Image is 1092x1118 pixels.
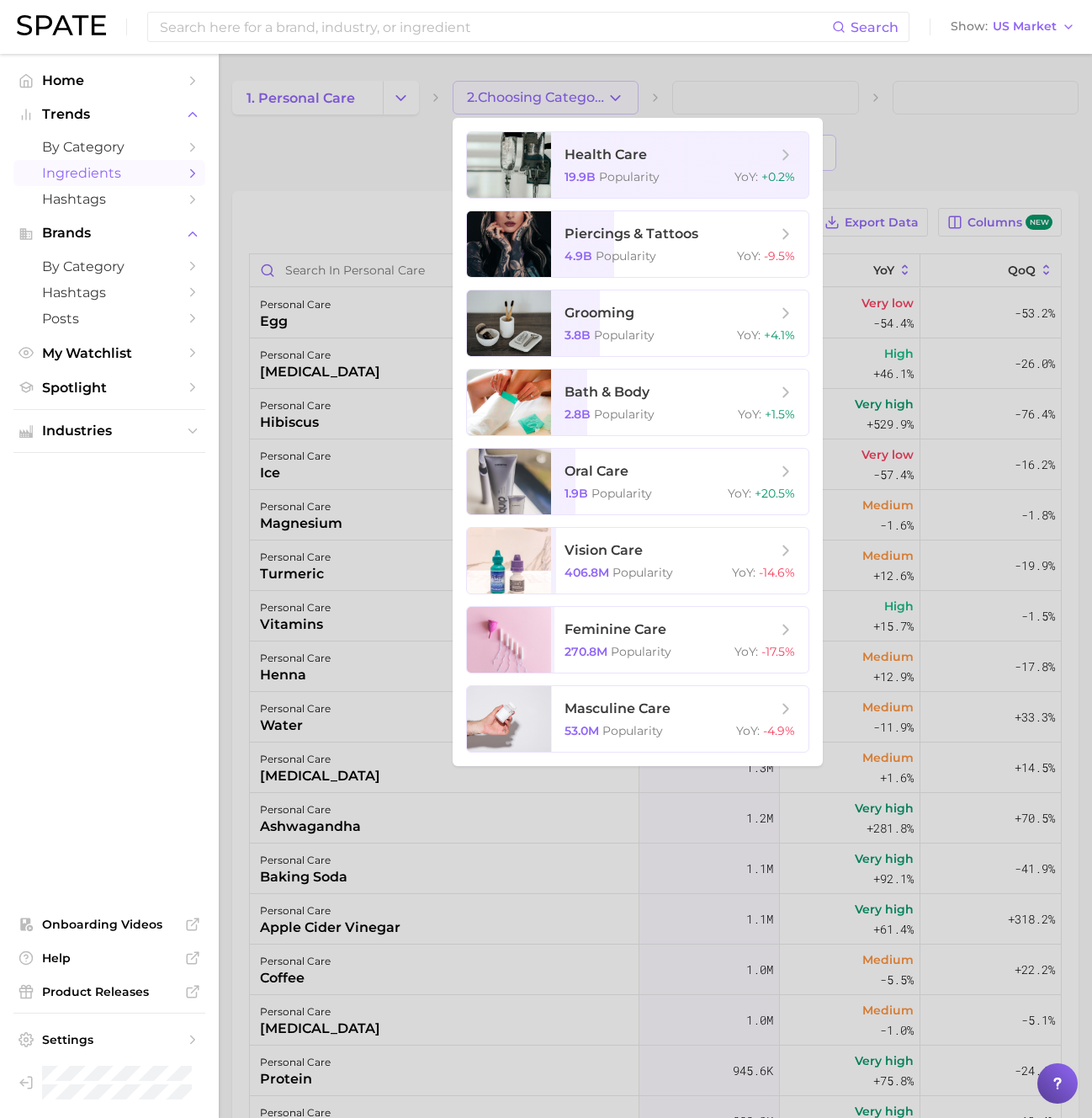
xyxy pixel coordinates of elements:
[565,407,591,422] span: 2.8b
[612,565,673,580] span: Popularity
[764,248,795,264] span: -9.5%
[946,16,1079,38] button: ShowUS Market
[764,327,795,343] span: +4.1%
[565,723,599,738] span: 53.0m
[13,102,205,127] button: Trends
[565,621,666,637] span: feminine care
[565,542,643,558] span: vision care
[42,950,177,966] span: Help
[765,407,795,422] span: +1.5%
[591,486,652,501] span: Popularity
[728,486,751,501] span: YoY :
[13,979,205,1004] a: Product Releases
[565,305,634,321] span: grooming
[13,375,205,401] a: Spotlight
[13,418,205,444] button: Industries
[565,644,607,659] span: 270.8m
[596,248,656,264] span: Popularity
[594,407,655,422] span: Popularity
[13,253,205,279] a: by Category
[13,279,205,306] a: Hashtags
[761,644,795,659] span: -17.5%
[734,644,758,659] span: YoY :
[13,1027,205,1052] a: Settings
[763,723,795,738] span: -4.9%
[734,169,758,184] span: YoY :
[594,327,655,343] span: Popularity
[565,146,647,162] span: health care
[13,945,205,971] a: Help
[13,912,205,937] a: Onboarding Videos
[759,565,795,580] span: -14.6%
[42,165,177,181] span: Ingredients
[13,340,205,366] a: My Watchlist
[13,306,205,332] a: Posts
[565,384,649,400] span: bath & body
[732,565,755,580] span: YoY :
[565,565,609,580] span: 406.8m
[565,486,588,501] span: 1.9b
[565,169,596,184] span: 19.9b
[738,407,761,422] span: YoY :
[602,723,663,738] span: Popularity
[42,107,177,122] span: Trends
[13,1061,205,1105] a: Log out. Currently logged in as Pro User with e-mail spate.pro@test.test.
[453,118,823,766] ul: 2.Choosing Category
[42,380,177,396] span: Spotlight
[951,22,988,31] span: Show
[565,248,592,264] span: 4.9b
[13,160,205,186] a: Ingredients
[13,186,205,212] a: Hashtags
[42,226,177,241] span: Brands
[42,345,177,361] span: My Watchlist
[736,723,760,738] span: YoY :
[42,139,177,155] span: by Category
[17,15,106,35] img: SPATE
[42,917,177,932] span: Onboarding Videos
[42,423,177,439] span: Industries
[565,463,628,479] span: oral care
[599,169,660,184] span: Popularity
[13,134,205,160] a: by Category
[737,248,761,264] span: YoY :
[755,486,795,501] span: +20.5%
[611,644,671,659] span: Popularity
[158,13,832,41] input: Search here for a brand, industry, or ingredient
[42,311,177,327] span: Posts
[565,327,591,343] span: 3.8b
[42,1032,177,1047] span: Settings
[993,22,1057,31] span: US Market
[42,258,177,274] span: by Category
[565,226,698,242] span: piercings & tattoos
[42,191,177,207] span: Hashtags
[42,72,177,88] span: Home
[761,169,795,184] span: +0.2%
[42,285,177,301] span: Hashtags
[737,327,761,343] span: YoY :
[42,984,177,999] span: Product Releases
[13,67,205,93] a: Home
[13,221,205,246] button: Brands
[565,700,671,716] span: masculine care
[851,19,899,35] span: Search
